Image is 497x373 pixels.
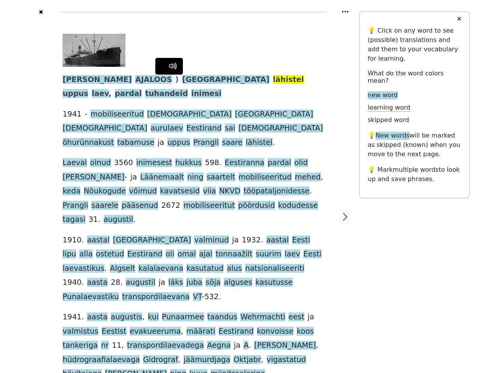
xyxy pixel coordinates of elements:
span: aastal [87,235,109,245]
span: võimud [129,186,156,196]
span: kasutatud [186,264,224,274]
span: omal [177,249,196,259]
span: learning word [368,104,410,112]
span: augustis [111,312,142,322]
span: pääsenud [122,201,158,211]
span: [GEOGRAPHIC_DATA] [235,110,313,119]
span: Eestirand [219,327,254,336]
span: A [243,341,248,350]
span: multiple words [393,166,439,173]
span: inimesi [191,89,222,99]
span: konvoisse [257,327,294,336]
span: augustil [126,278,155,288]
span: Eestirand [127,249,163,259]
span: lipu [63,249,76,259]
span: 3560 [114,158,133,168]
span: 598 [205,158,219,168]
span: [DEMOGRAPHIC_DATA] [147,110,232,119]
span: Laeval [63,158,87,168]
span: 28 [111,278,120,288]
span: uppus [63,89,88,99]
span: Eestiranna [225,158,265,168]
span: ja [158,278,165,288]
h6: What do the word colors mean? [368,70,461,84]
span: , [109,89,111,99]
span: ajal [199,249,212,259]
span: VT [193,292,202,302]
span: kodudesse [278,201,318,211]
span: mobiliseeritud [90,110,144,119]
span: . [82,235,84,245]
span: Algselt [110,264,135,274]
span: [GEOGRAPHIC_DATA] [113,235,191,245]
span: taandus [207,312,238,322]
p: 💡 will be marked as skipped (known) when you move to the next page. [368,131,461,159]
span: alus [227,264,242,274]
span: lähistel [273,75,304,85]
span: Gidrograf [143,355,178,365]
span: lähistel [246,138,273,148]
span: augustil [104,215,133,225]
span: [DEMOGRAPHIC_DATA] [63,124,147,133]
span: Punalaevastiku [63,292,119,302]
span: . [104,264,107,274]
span: jäämurdjaga [184,355,230,365]
span: Eestist [102,327,127,336]
span: , [321,173,323,182]
span: natsionaliseeriti [245,264,304,274]
span: -532 [202,292,219,302]
span: alla [79,249,92,259]
span: New words [375,132,410,140]
span: Eestirand [186,124,222,133]
span: Prangli [63,201,88,211]
span: saartelt [207,173,235,182]
span: ning [187,173,203,182]
span: eest [288,312,304,322]
span: vigastatud [267,355,306,365]
span: pardal [115,89,142,99]
span: . [273,138,275,148]
span: . [98,215,100,225]
span: . [219,158,221,168]
span: läks [169,278,183,288]
span: viia [203,186,216,196]
span: mehed [295,173,321,182]
span: ja [130,173,137,182]
span: Oktjabr [233,355,261,365]
span: laev [92,89,108,99]
span: koos [297,327,314,336]
span: sai [225,124,235,133]
span: 1910 [63,235,82,245]
span: laev [285,249,300,259]
span: ostetud [96,249,124,259]
span: - [85,110,87,119]
span: new word [368,91,398,99]
span: - [125,173,127,182]
span: , [178,355,181,365]
span: saarele [91,201,118,211]
span: Nõukogude [84,186,126,196]
span: skipped word [368,116,409,124]
span: ja [234,341,240,350]
span: suurim [256,249,282,259]
span: . [248,341,251,350]
span: . [219,292,221,302]
span: inimesest [136,158,172,168]
span: 2672 [161,201,180,211]
span: mobiliseeritud [238,173,292,182]
span: ja [232,235,238,245]
span: kavatsesid [160,186,200,196]
span: Eesti [292,235,310,245]
span: õhurünnakust [63,138,114,148]
span: tonnaažilt [215,249,252,259]
span: evakueeruma [130,327,181,336]
span: . [82,312,84,322]
span: aurulaev [151,124,183,133]
span: oli [166,249,174,259]
span: [PERSON_NAME] [254,341,316,350]
span: transpordilaevana [122,292,189,302]
span: tuhandeid [145,89,188,99]
span: tööpataljonidesse [243,186,309,196]
span: olnud [90,158,111,168]
span: . [133,215,136,225]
